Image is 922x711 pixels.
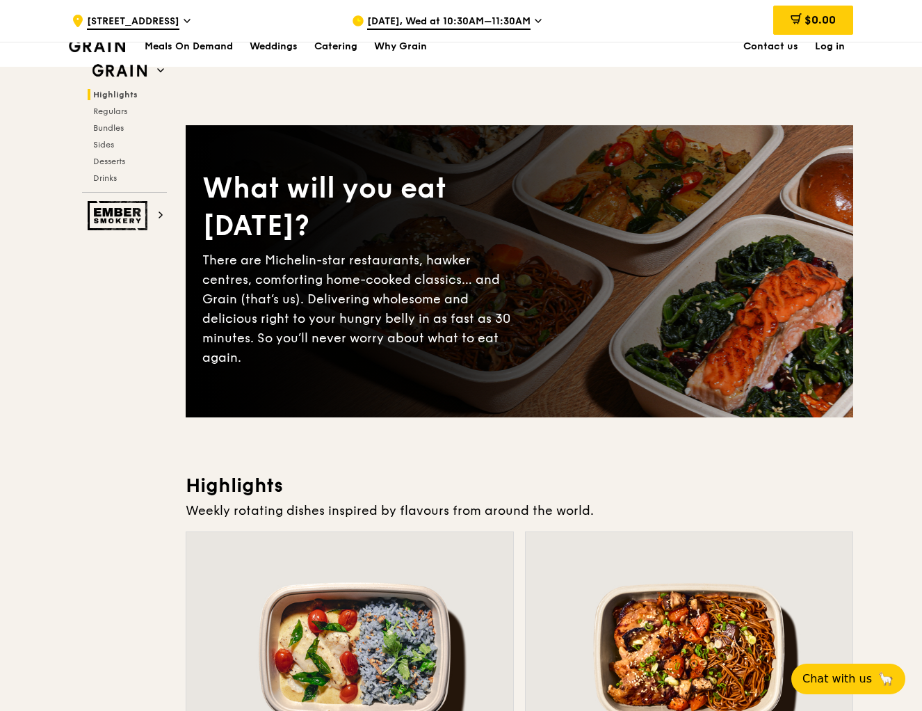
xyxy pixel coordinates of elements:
[93,140,114,150] span: Sides
[306,26,366,67] a: Catering
[93,123,124,133] span: Bundles
[807,26,853,67] a: Log in
[88,201,152,230] img: Ember Smokery web logo
[145,40,233,54] h1: Meals On Demand
[202,170,519,245] div: What will you eat [DATE]?
[735,26,807,67] a: Contact us
[186,473,853,498] h3: Highlights
[93,90,138,99] span: Highlights
[791,664,905,694] button: Chat with us🦙
[802,671,872,687] span: Chat with us
[202,250,519,367] div: There are Michelin-star restaurants, hawker centres, comforting home-cooked classics… and Grain (...
[88,58,152,83] img: Grain web logo
[314,26,357,67] div: Catering
[367,15,531,30] span: [DATE], Wed at 10:30AM–11:30AM
[366,26,435,67] a: Why Grain
[186,501,853,520] div: Weekly rotating dishes inspired by flavours from around the world.
[93,106,127,116] span: Regulars
[374,26,427,67] div: Why Grain
[241,26,306,67] a: Weddings
[804,13,836,26] span: $0.00
[250,26,298,67] div: Weddings
[87,15,179,30] span: [STREET_ADDRESS]
[93,173,117,183] span: Drinks
[93,157,125,166] span: Desserts
[877,671,894,687] span: 🦙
